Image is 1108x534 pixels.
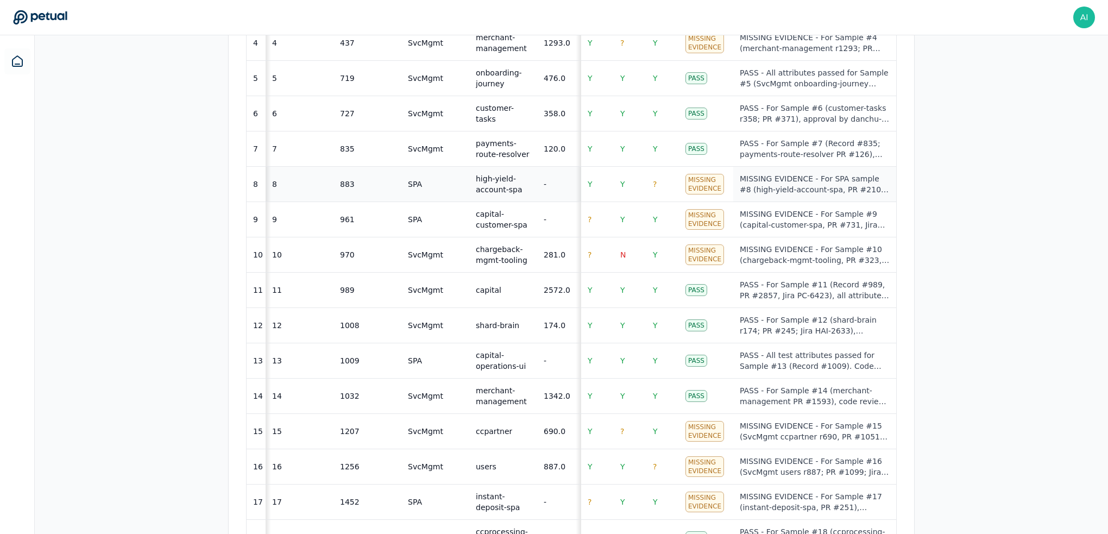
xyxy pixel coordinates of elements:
[544,426,565,437] div: 690.0
[685,244,724,265] div: Missing Evidence
[247,485,266,520] td: 17
[476,209,531,230] div: capital-customer-spa
[408,179,422,190] div: SPA
[247,61,266,96] td: 5
[272,37,277,48] div: 4
[740,209,890,230] div: MISSING EVIDENCE - For Sample #9 (capital-customer-spa, PR #731, Jira BKS-517), Attribute A is MI...
[588,39,593,47] span: Y
[544,320,565,331] div: 174.0
[272,108,277,119] div: 6
[408,391,443,401] div: SvcMgmt
[247,343,266,379] td: 13
[408,73,443,84] div: SvcMgmt
[653,109,658,118] span: Y
[620,356,625,365] span: Y
[544,37,570,48] div: 1293.0
[247,379,266,414] td: 14
[408,108,443,119] div: SvcMgmt
[408,320,443,331] div: SvcMgmt
[740,138,890,160] div: PASS - For Sample #7 (Record #835; payments-route-resolver PR #126), the sample was accurately ti...
[247,131,266,167] td: 7
[476,385,531,407] div: merchant-management
[340,461,360,472] div: 1256
[476,285,501,296] div: capital
[685,72,707,84] div: Pass
[588,392,593,400] span: Y
[247,167,266,202] td: 8
[685,390,707,402] div: Pass
[272,391,282,401] div: 14
[685,143,707,155] div: Pass
[247,202,266,237] td: 9
[740,173,890,195] div: MISSING EVIDENCE - For SPA sample #8 (high-yield-account-spa, PR #210, Jira BKS-507), evidence sh...
[653,286,658,294] span: Y
[620,250,626,259] span: N
[340,285,355,296] div: 989
[408,214,422,225] div: SPA
[588,109,593,118] span: Y
[408,143,443,154] div: SvcMgmt
[588,180,593,189] span: Y
[340,426,360,437] div: 1207
[740,315,890,336] div: PASS - For Sample #12 (shard-brain r174; PR #245; Jira HAI-2633), evidence confirms code review a...
[544,179,546,190] div: -
[740,103,890,124] div: PASS - For Sample #6 (customer-tasks r358; PR #371), approval by danchu-toast occurred on [DATE] ...
[685,355,707,367] div: Pass
[340,355,360,366] div: 1009
[653,427,658,436] span: Y
[653,215,658,224] span: Y
[408,285,443,296] div: SvcMgmt
[247,26,266,61] td: 4
[685,421,724,442] div: Missing Evidence
[544,143,565,154] div: 120.0
[653,462,657,471] span: ?
[653,321,658,330] span: Y
[653,250,658,259] span: Y
[620,215,625,224] span: Y
[476,173,531,195] div: high-yield-account-spa
[476,461,496,472] div: users
[740,279,890,301] div: PASS - For Sample #11 (Record #989, PR #2857, Jira PC-6423), all attributes passed: code reviews ...
[620,392,625,400] span: Y
[340,497,360,507] div: 1452
[653,392,658,400] span: Y
[685,456,724,477] div: Missing Evidence
[544,355,546,366] div: -
[476,320,519,331] div: shard-brain
[544,461,565,472] div: 887.0
[653,498,658,506] span: Y
[685,209,724,230] div: Missing Evidence
[476,32,531,54] div: merchant-management
[588,145,593,153] span: Y
[620,286,625,294] span: Y
[408,37,443,48] div: SvcMgmt
[588,74,593,83] span: Y
[340,249,355,260] div: 970
[476,244,531,266] div: chargeback-mgmt-tooling
[13,10,67,25] a: Go to Dashboard
[588,462,593,471] span: Y
[247,414,266,449] td: 15
[653,180,657,189] span: ?
[588,321,593,330] span: Y
[544,249,565,260] div: 281.0
[544,108,565,119] div: 358.0
[544,285,570,296] div: 2572.0
[476,67,531,89] div: onboarding-journey
[544,497,546,507] div: -
[408,355,422,366] div: SPA
[620,39,624,47] span: ?
[685,284,707,296] div: Pass
[740,456,890,478] div: MISSING EVIDENCE - For Sample #16 (SvcMgmt users r887; PR #1099; Jira MA-1833), Attribute A PASS ...
[685,108,707,120] div: Pass
[272,73,277,84] div: 5
[653,39,658,47] span: Y
[588,215,591,224] span: ?
[476,426,512,437] div: ccpartner
[476,491,531,513] div: instant-deposit-spa
[408,426,443,437] div: SvcMgmt
[685,319,707,331] div: Pass
[340,320,360,331] div: 1008
[272,214,277,225] div: 9
[740,67,890,89] div: PASS - All attributes passed for Sample #5 (SvcMgmt onboarding-journey r476; PR #639, Jira OJ-573...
